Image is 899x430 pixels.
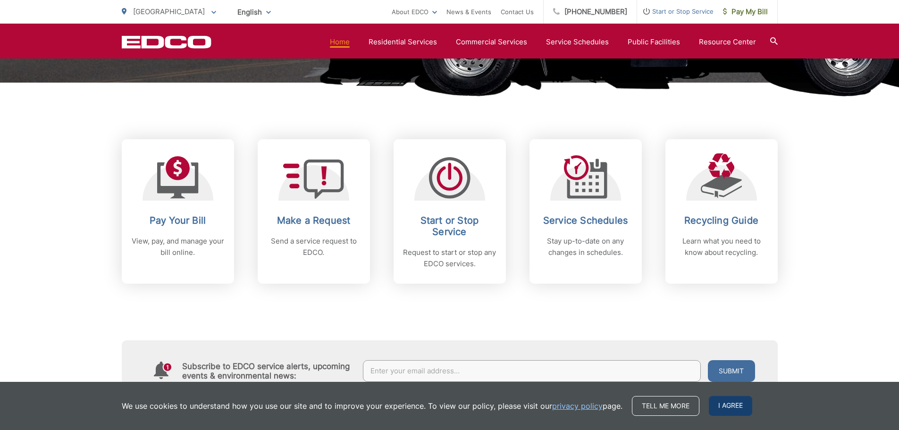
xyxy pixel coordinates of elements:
[122,35,211,49] a: EDCD logo. Return to the homepage.
[267,215,361,226] h2: Make a Request
[267,236,361,258] p: Send a service request to EDCO.
[709,396,752,416] span: I agree
[131,215,225,226] h2: Pay Your Bill
[182,362,354,380] h4: Subscribe to EDCO service alerts, upcoming events & environmental news:
[230,4,278,20] span: English
[675,236,768,258] p: Learn what you need to know about recycling.
[363,360,701,382] input: Enter your email address...
[446,6,491,17] a: News & Events
[258,139,370,284] a: Make a Request Send a service request to EDCO.
[632,396,699,416] a: Tell me more
[392,6,437,17] a: About EDCO
[546,36,609,48] a: Service Schedules
[122,400,622,412] p: We use cookies to understand how you use our site and to improve your experience. To view our pol...
[723,6,768,17] span: Pay My Bill
[539,215,632,226] h2: Service Schedules
[552,400,603,412] a: privacy policy
[675,215,768,226] h2: Recycling Guide
[369,36,437,48] a: Residential Services
[403,247,496,270] p: Request to start or stop any EDCO services.
[665,139,778,284] a: Recycling Guide Learn what you need to know about recycling.
[131,236,225,258] p: View, pay, and manage your bill online.
[539,236,632,258] p: Stay up-to-date on any changes in schedules.
[330,36,350,48] a: Home
[708,360,755,382] button: Submit
[501,6,534,17] a: Contact Us
[529,139,642,284] a: Service Schedules Stay up-to-date on any changes in schedules.
[699,36,756,48] a: Resource Center
[403,215,496,237] h2: Start or Stop Service
[628,36,680,48] a: Public Facilities
[133,7,205,16] span: [GEOGRAPHIC_DATA]
[122,139,234,284] a: Pay Your Bill View, pay, and manage your bill online.
[456,36,527,48] a: Commercial Services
